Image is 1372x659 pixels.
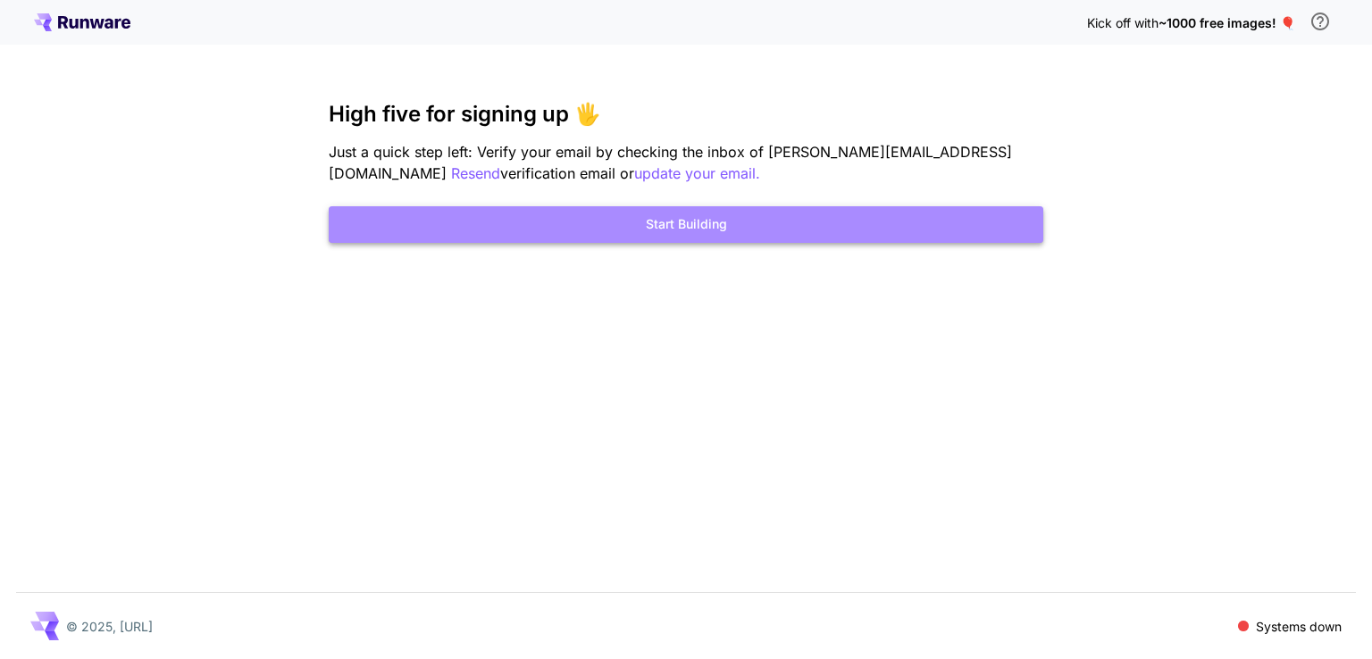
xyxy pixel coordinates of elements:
button: In order to qualify for free credit, you need to sign up with a business email address and click ... [1302,4,1338,39]
span: verification email or [500,164,634,182]
h3: High five for signing up 🖐️ [329,102,1043,127]
p: © 2025, [URL] [66,617,153,636]
span: Just a quick step left: Verify your email by checking the inbox of [PERSON_NAME][EMAIL_ADDRESS][D... [329,143,1012,182]
button: Start Building [329,206,1043,243]
span: ~1000 free images! 🎈 [1159,15,1295,30]
span: Kick off with [1087,15,1159,30]
p: Systems down [1256,617,1342,636]
button: update your email. [634,163,760,185]
button: Resend [451,163,500,185]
